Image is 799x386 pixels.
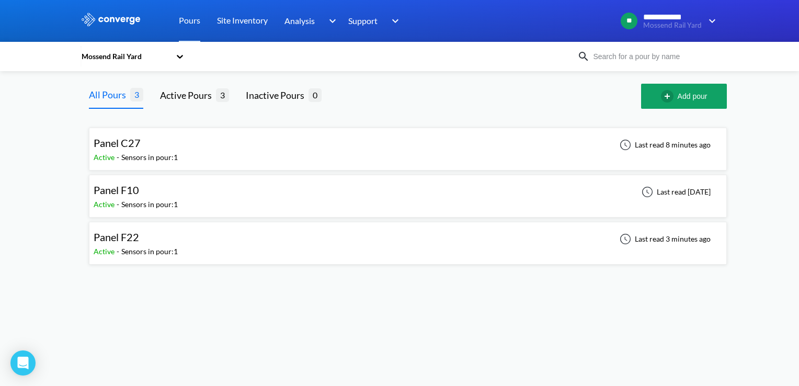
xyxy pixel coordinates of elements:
[89,187,727,196] a: Panel F10Active-Sensors in pour:1Last read [DATE]
[10,350,36,376] div: Open Intercom Messenger
[284,14,315,27] span: Analysis
[117,247,121,256] span: -
[89,87,130,102] div: All Pours
[590,51,716,62] input: Search for a pour by name
[661,90,678,103] img: add-circle-outline.svg
[121,246,178,257] div: Sensors in pour: 1
[614,139,714,151] div: Last read 8 minutes ago
[614,233,714,245] div: Last read 3 minutes ago
[81,51,170,62] div: Mossend Rail Yard
[130,88,143,101] span: 3
[216,88,229,101] span: 3
[121,152,178,163] div: Sensors in pour: 1
[309,88,322,101] span: 0
[94,200,117,209] span: Active
[117,153,121,162] span: -
[121,199,178,210] div: Sensors in pour: 1
[643,21,702,29] span: Mossend Rail Yard
[81,13,141,26] img: logo_ewhite.svg
[117,200,121,209] span: -
[385,15,402,27] img: downArrow.svg
[94,247,117,256] span: Active
[636,186,714,198] div: Last read [DATE]
[94,184,139,196] span: Panel F10
[322,15,339,27] img: downArrow.svg
[94,231,139,243] span: Panel F22
[160,88,216,103] div: Active Pours
[94,137,141,149] span: Panel C27
[641,84,727,109] button: Add pour
[702,15,718,27] img: downArrow.svg
[89,234,727,243] a: Panel F22Active-Sensors in pour:1Last read 3 minutes ago
[94,153,117,162] span: Active
[577,50,590,63] img: icon-search.svg
[348,14,378,27] span: Support
[89,140,727,149] a: Panel C27Active-Sensors in pour:1Last read 8 minutes ago
[246,88,309,103] div: Inactive Pours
